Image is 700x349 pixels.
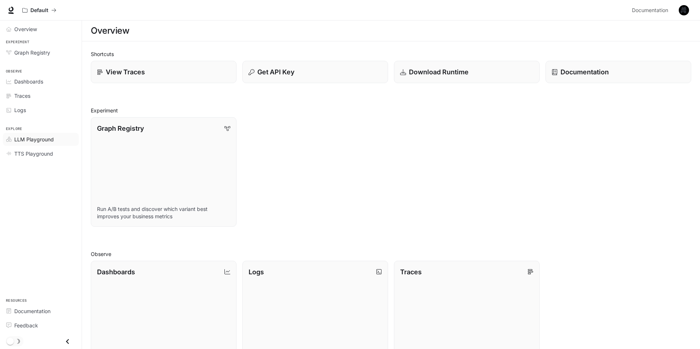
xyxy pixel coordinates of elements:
[14,322,38,329] span: Feedback
[19,3,60,18] button: All workspaces
[14,92,30,100] span: Traces
[400,267,422,277] p: Traces
[91,50,691,58] h2: Shortcuts
[3,305,79,318] a: Documentation
[7,337,14,345] span: Dark mode toggle
[97,123,144,133] p: Graph Registry
[97,205,230,220] p: Run A/B tests and discover which variant best improves your business metrics
[14,78,43,85] span: Dashboards
[14,49,50,56] span: Graph Registry
[3,46,79,59] a: Graph Registry
[14,25,37,33] span: Overview
[679,5,689,15] img: User avatar
[59,334,76,349] button: Close drawer
[91,117,237,227] a: Graph RegistryRun A/B tests and discover which variant best improves your business metrics
[3,104,79,116] a: Logs
[3,75,79,88] a: Dashboards
[409,67,469,77] p: Download Runtime
[249,267,264,277] p: Logs
[257,67,294,77] p: Get API Key
[677,3,691,18] button: User avatar
[546,61,691,83] a: Documentation
[632,6,668,15] span: Documentation
[3,89,79,102] a: Traces
[561,67,609,77] p: Documentation
[3,23,79,36] a: Overview
[394,61,540,83] a: Download Runtime
[14,150,53,157] span: TTS Playground
[91,23,129,38] h1: Overview
[106,67,145,77] p: View Traces
[242,61,388,83] button: Get API Key
[91,250,691,258] h2: Observe
[14,307,51,315] span: Documentation
[629,3,674,18] a: Documentation
[3,319,79,332] a: Feedback
[91,107,691,114] h2: Experiment
[91,61,237,83] a: View Traces
[14,135,54,143] span: LLM Playground
[3,133,79,146] a: LLM Playground
[14,106,26,114] span: Logs
[97,267,135,277] p: Dashboards
[3,147,79,160] a: TTS Playground
[30,7,48,14] p: Default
